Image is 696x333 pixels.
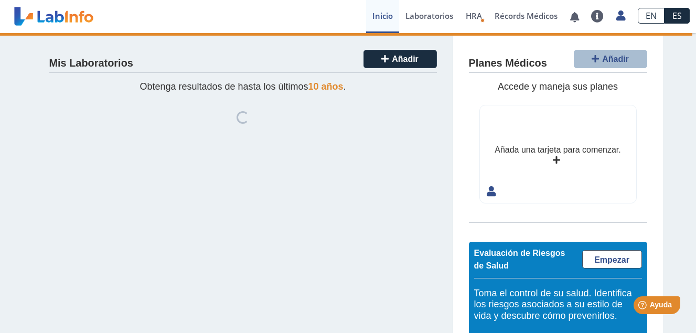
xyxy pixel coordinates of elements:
[665,8,690,24] a: ES
[392,55,419,63] span: Añadir
[495,144,620,156] div: Añada una tarjeta para comenzar.
[574,50,647,68] button: Añadir
[363,50,437,68] button: Añadir
[308,81,344,92] span: 10 años
[602,55,629,63] span: Añadir
[603,292,684,321] iframe: Help widget launcher
[140,81,346,92] span: Obtenga resultados de hasta los últimos .
[498,81,618,92] span: Accede y maneja sus planes
[474,288,642,322] h5: Toma el control de su salud. Identifica los riesgos asociados a su estilo de vida y descubre cómo...
[594,255,629,264] span: Empezar
[466,10,482,21] span: HRA
[469,57,547,70] h4: Planes Médicos
[638,8,665,24] a: EN
[49,57,133,70] h4: Mis Laboratorios
[474,249,565,270] span: Evaluación de Riesgos de Salud
[582,250,642,268] a: Empezar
